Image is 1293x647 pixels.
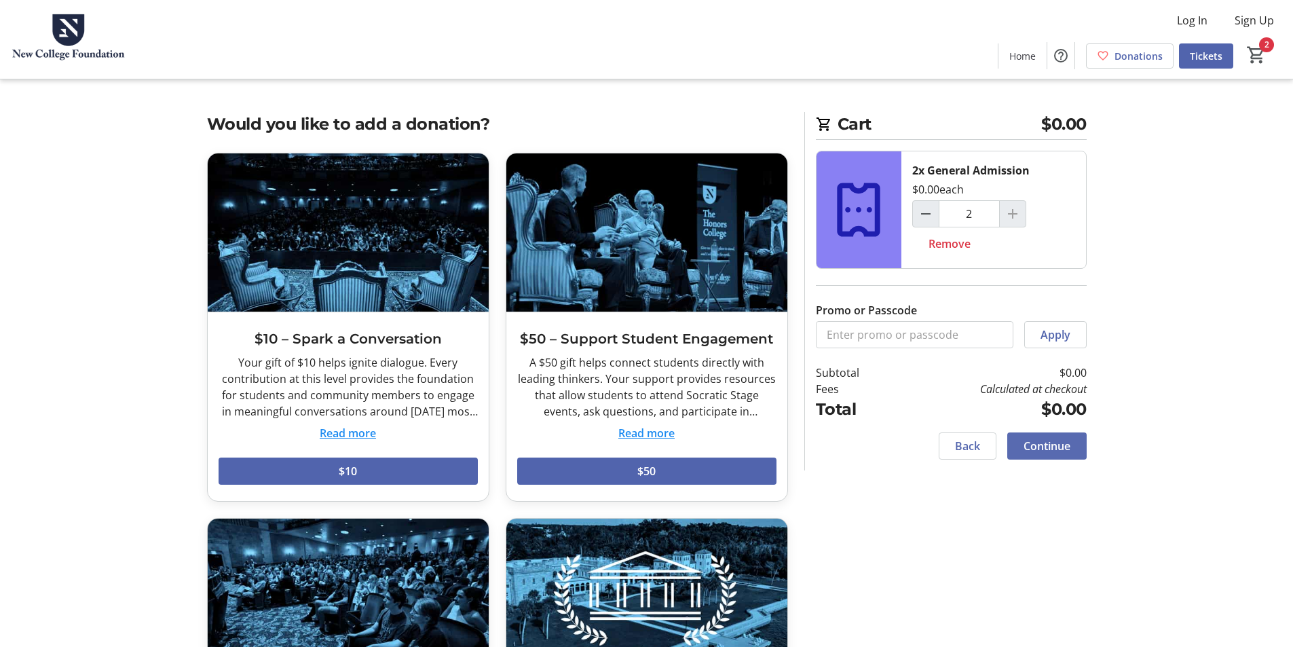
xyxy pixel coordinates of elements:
button: Remove [912,230,987,257]
label: Promo or Passcode [816,302,917,318]
div: A $50 gift helps connect students directly with leading thinkers. Your support provides resources... [517,354,776,420]
img: $10 – Spark a Conversation [208,153,489,312]
span: Continue [1024,438,1070,454]
button: Back [939,432,996,460]
span: $0.00 [1041,112,1087,136]
input: Enter promo or passcode [816,321,1013,348]
span: Back [955,438,980,454]
h3: $10 – Spark a Conversation [219,329,478,349]
a: Tickets [1179,43,1233,69]
span: Apply [1041,327,1070,343]
td: Calculated at checkout [894,381,1086,397]
span: Home [1009,49,1036,63]
img: New College Foundation's Logo [8,5,129,73]
td: $0.00 [894,365,1086,381]
div: 2x General Admission [912,162,1030,179]
input: General Admission Quantity [939,200,1000,227]
div: Your gift of $10 helps ignite dialogue. Every contribution at this level provides the foundation ... [219,354,478,420]
a: Home [998,43,1047,69]
td: $0.00 [894,397,1086,422]
span: Sign Up [1235,12,1274,29]
button: Log In [1166,10,1218,31]
button: Cart [1244,43,1269,67]
button: Decrement by one [913,201,939,227]
a: Donations [1086,43,1174,69]
span: Donations [1114,49,1163,63]
img: $50 – Support Student Engagement [506,153,787,312]
td: Subtotal [816,365,895,381]
span: Remove [929,236,971,252]
button: Help [1047,42,1074,69]
button: Read more [320,425,376,441]
button: $50 [517,458,776,485]
td: Total [816,397,895,422]
span: Tickets [1190,49,1222,63]
h2: Would you like to add a donation? [207,112,788,136]
button: Sign Up [1224,10,1285,31]
h2: Cart [816,112,1087,140]
button: $10 [219,458,478,485]
span: $50 [637,463,656,479]
span: $10 [339,463,357,479]
button: Read more [618,425,675,441]
h3: $50 – Support Student Engagement [517,329,776,349]
button: Apply [1024,321,1087,348]
td: Fees [816,381,895,397]
span: Log In [1177,12,1207,29]
button: Continue [1007,432,1087,460]
div: $0.00 each [912,181,964,198]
